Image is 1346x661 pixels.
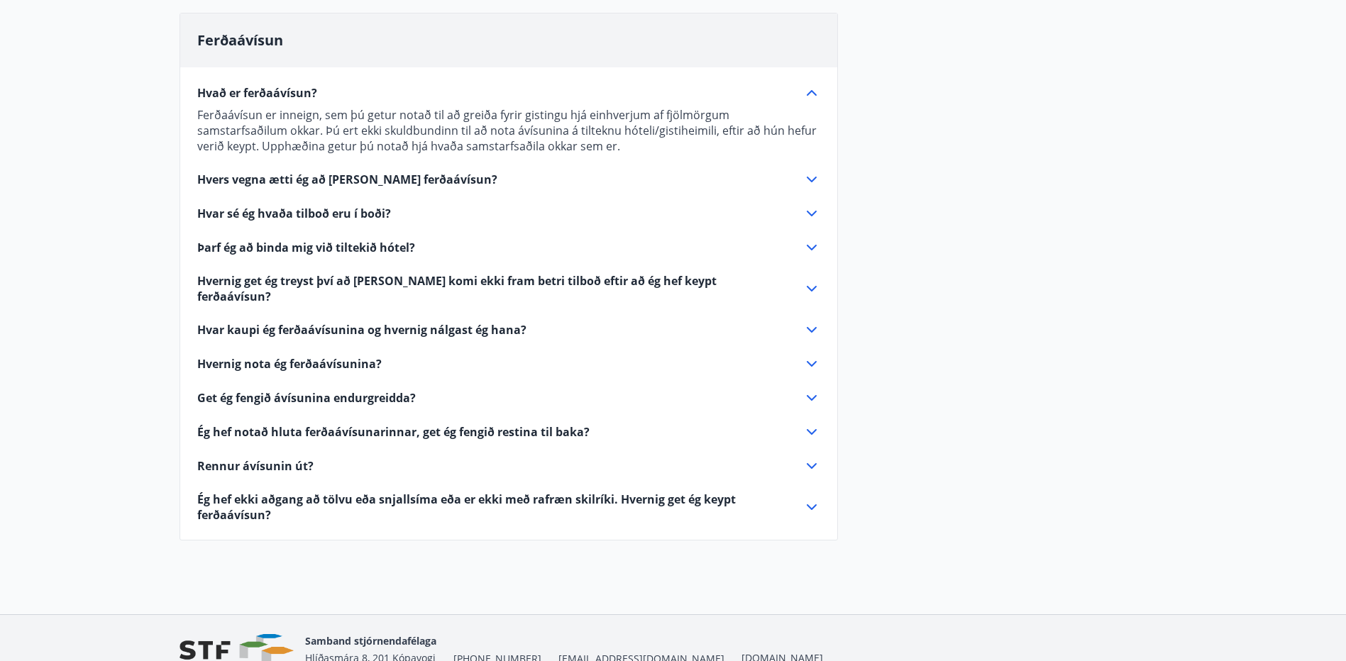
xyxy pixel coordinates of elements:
span: Hvers vegna ætti ég að [PERSON_NAME] ferðaávísun? [197,172,497,187]
div: Hvað er ferðaávísun? [197,84,820,101]
span: Hvar sé ég hvaða tilboð eru í boði? [197,206,391,221]
span: Ég hef ekki aðgang að tölvu eða snjallsíma eða er ekki með rafræn skilríki. Hvernig get ég keypt ... [197,491,786,523]
div: Hvernig nota ég ferðaávísunina? [197,355,820,372]
div: Hvers vegna ætti ég að [PERSON_NAME] ferðaávísun? [197,171,820,188]
p: Ferðaávísun er inneign, sem þú getur notað til að greiða fyrir gistingu hjá einhverjum af fjölmör... [197,107,820,154]
span: Rennur ávísunin út? [197,458,314,474]
span: Ferðaávísun [197,30,283,50]
span: Samband stjórnendafélaga [305,634,436,648]
span: Hvernig nota ég ferðaávísunina? [197,356,382,372]
div: Rennur ávísunin út? [197,457,820,474]
span: Ég hef notað hluta ferðaávísunarinnar, get ég fengið restina til baka? [197,424,590,440]
div: Hvernig get ég treyst því að [PERSON_NAME] komi ekki fram betri tilboð eftir að ég hef keypt ferð... [197,273,820,304]
div: Hvar kaupi ég ferðaávísunina og hvernig nálgast ég hana? [197,321,820,338]
div: Get ég fengið ávísunina endurgreidda? [197,389,820,406]
span: Hvar kaupi ég ferðaávísunina og hvernig nálgast ég hana? [197,322,526,338]
div: Þarf ég að binda mig við tiltekið hótel? [197,239,820,256]
span: Hvað er ferðaávísun? [197,85,317,101]
span: Get ég fengið ávísunina endurgreidda? [197,390,416,406]
span: Þarf ég að binda mig við tiltekið hótel? [197,240,415,255]
div: Ég hef notað hluta ferðaávísunarinnar, get ég fengið restina til baka? [197,423,820,440]
div: Hvað er ferðaávísun? [197,101,820,154]
span: Hvernig get ég treyst því að [PERSON_NAME] komi ekki fram betri tilboð eftir að ég hef keypt ferð... [197,273,786,304]
div: Ég hef ekki aðgang að tölvu eða snjallsíma eða er ekki með rafræn skilríki. Hvernig get ég keypt ... [197,491,820,523]
div: Hvar sé ég hvaða tilboð eru í boði? [197,205,820,222]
